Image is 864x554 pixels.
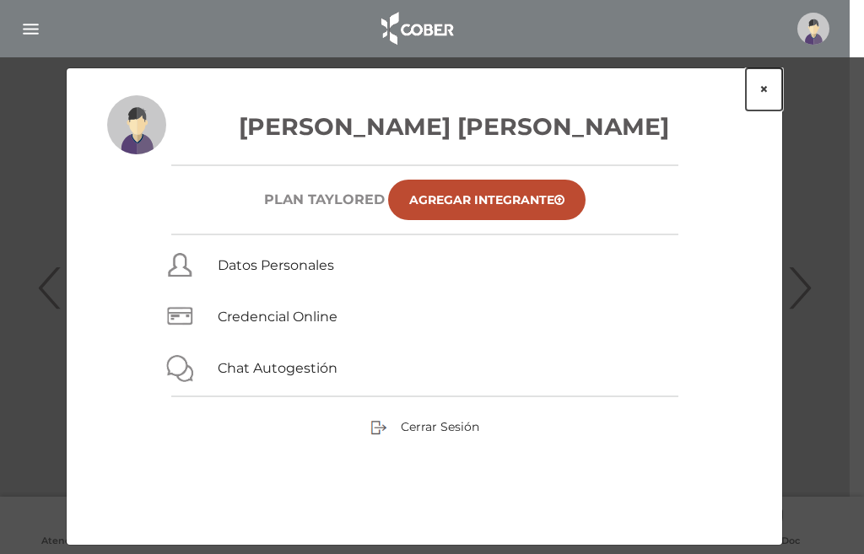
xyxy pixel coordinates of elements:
[218,257,334,273] a: Datos Personales
[372,8,461,49] img: logo_cober_home-white.png
[264,191,385,207] h6: Plan TAYLORED
[370,419,387,436] img: sign-out.png
[107,95,166,154] img: profile-placeholder.svg
[401,419,479,434] span: Cerrar Sesión
[107,109,742,144] h3: [PERSON_NAME] [PERSON_NAME]
[370,418,479,433] a: Cerrar Sesión
[746,68,782,110] button: ×
[20,19,41,40] img: Cober_menu-lines-white.svg
[797,13,829,45] img: profile-placeholder.svg
[218,309,337,325] a: Credencial Online
[388,180,586,220] a: Agregar Integrante
[218,360,337,376] a: Chat Autogestión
